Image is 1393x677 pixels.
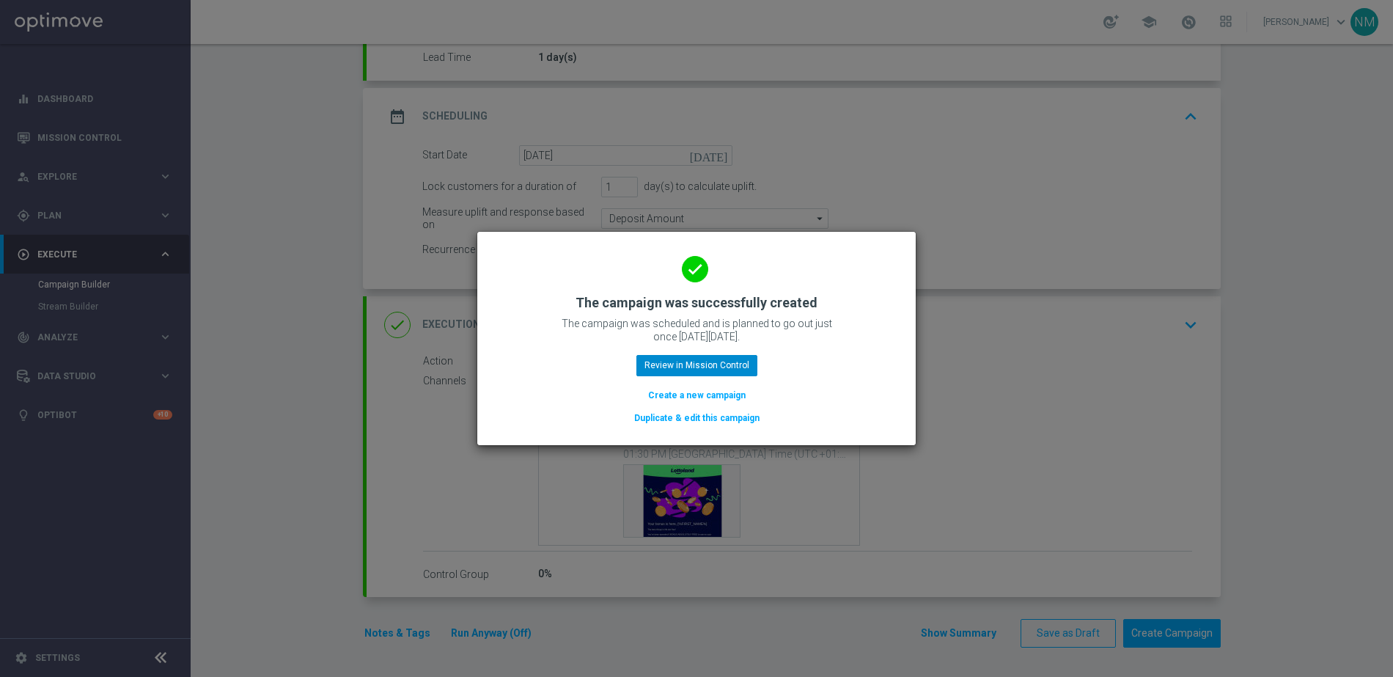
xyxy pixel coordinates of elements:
[550,317,843,343] p: The campaign was scheduled and is planned to go out just once [DATE][DATE].
[576,294,817,312] h2: The campaign was successfully created
[633,410,761,426] button: Duplicate & edit this campaign
[636,355,757,376] button: Review in Mission Control
[682,256,708,282] i: done
[647,387,747,403] button: Create a new campaign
